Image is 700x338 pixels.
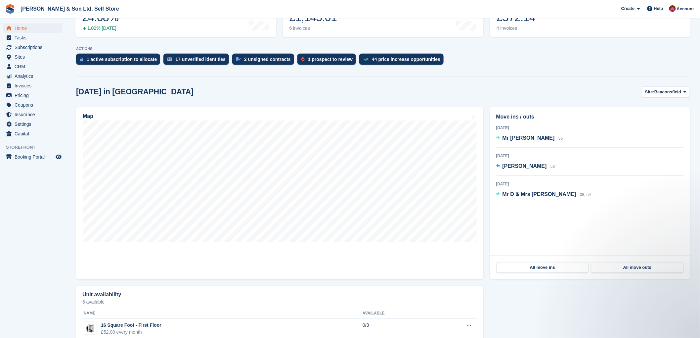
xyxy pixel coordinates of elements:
a: 44 price increase opportunities [359,54,447,68]
span: Coupons [15,100,54,110]
img: price_increase_opportunities-93ffe204e8149a01c8c9dc8f82e8f89637d9d84a8eef4429ea346261dce0b2c0.svg [363,58,369,61]
img: verify_identity-adf6edd0f0f0b5bbfe63781bf79b02c33cf7c696d77639b501bdc392416b5a36.svg [167,57,172,61]
button: Site: Beaconsfield [641,86,690,97]
h2: [DATE] in [GEOGRAPHIC_DATA] [76,87,194,96]
div: 1 prospect to review [308,57,353,62]
span: 08, 54 [580,192,591,197]
span: Sites [15,52,54,62]
span: Account [677,6,694,12]
a: [PERSON_NAME] & Son Ltd. Self Store [18,3,122,14]
span: Tasks [15,33,54,42]
img: contract_signature_icon-13c848040528278c33f63329250d36e43548de30e8caae1d1a13099fd9432cc5.svg [236,57,241,61]
span: Create [621,5,634,12]
a: menu [3,152,63,162]
div: 4 invoices [497,25,542,31]
div: 2 unsigned contracts [244,57,291,62]
img: stora-icon-8386f47178a22dfd0bd8f6a31ec36ba5ce8667c1dd55bd0f319d3a0aa187defe.svg [5,4,15,14]
a: menu [3,72,63,81]
a: menu [3,81,63,90]
a: menu [3,43,63,52]
a: menu [3,120,63,129]
img: Kate Standish [669,5,676,12]
a: [PERSON_NAME] 53 [496,162,555,171]
span: [PERSON_NAME] [503,163,547,169]
div: £52.00 every month [101,329,161,336]
h2: Unit availability [82,292,121,298]
a: Map [76,107,483,279]
span: Insurance [15,110,54,119]
span: Analytics [15,72,54,81]
span: Pricing [15,91,54,100]
h2: Move ins / outs [496,113,684,121]
span: CRM [15,62,54,71]
span: Site: [645,89,654,95]
h2: Map [83,113,93,119]
img: 15-sqft-unit%20(1).jpg [84,324,97,333]
span: Beaconsfield [654,89,681,95]
div: 1 active subscription to allocate [87,57,157,62]
span: 53 [550,164,555,169]
div: 44 price increase opportunities [372,57,440,62]
th: Name [82,308,363,319]
span: Help [654,5,663,12]
div: 16 Square Foot - First Floor [101,322,161,329]
th: Available [363,308,433,319]
span: 36 [558,136,563,141]
span: Capital [15,129,54,138]
span: Home [15,24,54,33]
span: Settings [15,120,54,129]
img: active_subscription_to_allocate_icon-d502201f5373d7db506a760aba3b589e785aa758c864c3986d89f69b8ff3... [80,57,83,62]
img: prospect-51fa495bee0391a8d652442698ab0144808aea92771e9ea1ae160a38d050c398.svg [301,57,305,61]
a: Mr [PERSON_NAME] 36 [496,134,563,143]
a: menu [3,91,63,100]
a: 17 unverified identities [163,54,232,68]
span: Invoices [15,81,54,90]
a: menu [3,33,63,42]
a: menu [3,52,63,62]
span: Mr D & Mrs [PERSON_NAME] [503,191,576,197]
div: [DATE] [496,153,684,159]
a: All move outs [591,262,683,273]
a: Preview store [55,153,63,161]
a: 1 prospect to review [297,54,359,68]
p: ACTIONS [76,47,690,51]
a: Mr D & Mrs [PERSON_NAME] 08, 54 [496,190,591,199]
span: Subscriptions [15,43,54,52]
p: 6 available [82,300,477,304]
a: 1 active subscription to allocate [76,54,163,68]
span: Mr [PERSON_NAME] [503,135,555,141]
a: menu [3,110,63,119]
span: Booking Portal [15,152,54,162]
a: menu [3,24,63,33]
span: Storefront [6,144,66,151]
div: 1.02% [DATE] [82,25,118,31]
a: All move ins [497,262,589,273]
a: 2 unsigned contracts [232,54,297,68]
div: [DATE] [496,125,684,131]
div: 6 invoices [289,25,339,31]
a: menu [3,129,63,138]
div: [DATE] [496,181,684,187]
div: 17 unverified identities [175,57,226,62]
a: menu [3,62,63,71]
a: menu [3,100,63,110]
